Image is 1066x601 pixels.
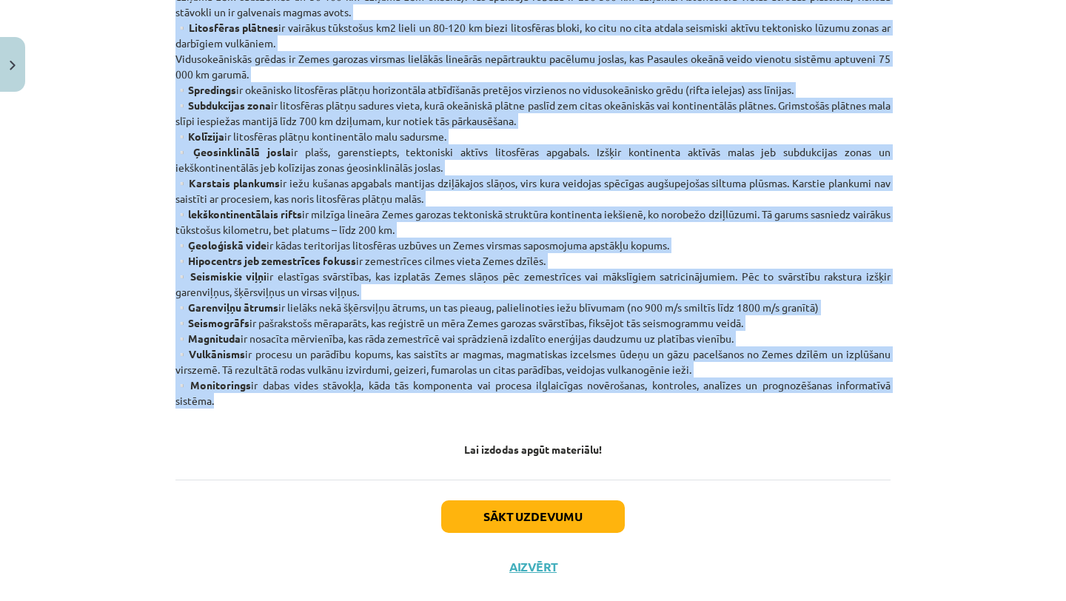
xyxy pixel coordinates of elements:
[505,560,561,574] button: Aizvērt
[464,443,602,456] strong: Lai izdodas apgūt materiālu!
[175,83,236,96] strong: ▫️Spredings
[188,300,278,314] strong: Garenviļņu ātrums
[10,61,16,70] img: icon-close-lesson-0947bae3869378f0d4975bcd49f059093ad1ed9edebbc8119c70593378902aed.svg
[175,269,266,283] strong: ▫️Seismiskie viļņi
[175,145,291,158] strong: ▫️Ģeosinklinālā josla
[175,300,188,314] strong: ▫️
[175,207,302,221] strong: ▫️lekškontinentālais rifts
[175,378,251,392] strong: ▫️Monitorings
[175,347,245,360] strong: ▫️Vulkānisms
[175,98,271,112] strong: ▫️Subdukcijas zona
[441,500,625,533] button: Sākt uzdevumu
[175,238,266,252] strong: ▫️Ģeoloģiskā vide
[175,254,356,267] strong: ▫️Hipocentrs jeb zemestrīces fokuss
[175,332,241,345] strong: ▫️Magnituda
[175,130,224,143] strong: ▫️Kolīzija
[175,316,249,329] strong: ▫️Seismogrāfs
[175,21,278,34] strong: ▫️Litosfēras plātnes
[175,176,280,189] strong: ▫️Karstais plankums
